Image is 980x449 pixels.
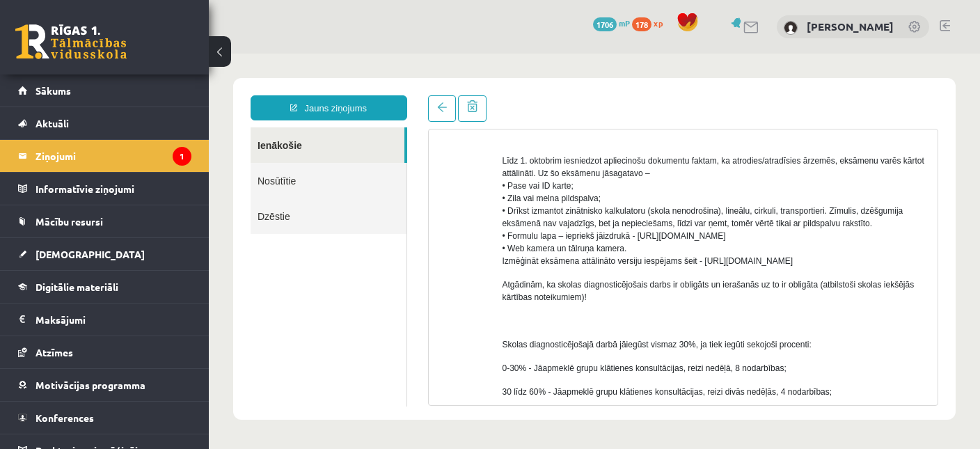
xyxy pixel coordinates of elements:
a: Mācību resursi [18,205,191,237]
span: Līdz 1. oktobrim iesniedzot apliecinošu dokumentu faktam, ka atrodies/atradīsies ārzemēs, eksāmen... [294,102,716,212]
a: Maksājumi [18,304,191,336]
a: Sākums [18,74,191,107]
span: Mācību resursi [35,215,103,228]
span: [DEMOGRAPHIC_DATA] [35,248,145,260]
a: [PERSON_NAME] [807,19,894,33]
a: Konferences [18,402,191,434]
a: Dzēstie [42,145,198,180]
legend: Maksājumi [35,304,191,336]
a: Atzīmes [18,336,191,368]
span: Digitālie materiāli [35,281,118,293]
span: Atzīmes [35,346,73,359]
span: 178 [632,17,651,31]
a: Rīgas 1. Tālmācības vidusskola [15,24,127,59]
span: 30 līdz 60% - Jāapmeklē grupu klātienes konsultācijas, reizi divās nedēļās, 4 nodarbības; [294,333,624,343]
a: 1706 mP [593,17,630,29]
legend: Informatīvie ziņojumi [35,173,191,205]
a: Ziņojumi1 [18,140,191,172]
span: Konferences [35,411,94,424]
a: Informatīvie ziņojumi [18,173,191,205]
span: xp [654,17,663,29]
a: [DEMOGRAPHIC_DATA] [18,238,191,270]
a: Ienākošie [42,74,196,109]
span: 1706 [593,17,617,31]
a: 178 xp [632,17,670,29]
span: Motivācijas programma [35,379,145,391]
a: Digitālie materiāli [18,271,191,303]
a: Aktuāli [18,107,191,139]
legend: Ziņojumi [35,140,191,172]
a: Motivācijas programma [18,369,191,401]
span: mP [619,17,630,29]
img: Maija Solovjova [784,21,798,35]
span: Skolas diagnosticējošajā darbā jāiegūst vismaz 30%, ja tiek iegūti sekojoši procenti: [294,286,603,296]
span: Sākums [35,84,71,97]
i: 1 [173,147,191,166]
span: Aktuāli [35,117,69,129]
a: Nosūtītie [42,109,198,145]
a: Jauns ziņojums [42,42,198,67]
span: 0-30% - Jāapmeklē grupu klātienes konsultācijas, reizi nedēļā, 8 nodarbības; [294,310,578,320]
span: Atgādinām, ka skolas diagnosticējošais darbs ir obligāts un ierašanās uz to ir obligāta (atbilsto... [294,226,706,249]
